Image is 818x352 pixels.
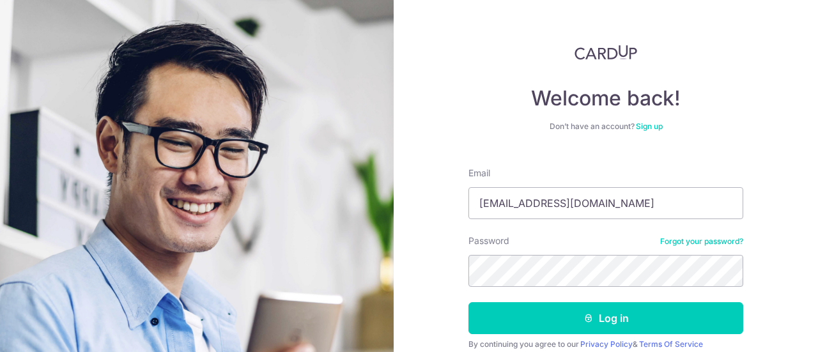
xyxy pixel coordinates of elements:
div: Don’t have an account? [468,121,743,132]
label: Email [468,167,490,180]
a: Privacy Policy [580,339,633,349]
div: By continuing you agree to our & [468,339,743,349]
a: Forgot your password? [660,236,743,247]
label: Password [468,234,509,247]
button: Log in [468,302,743,334]
input: Enter your Email [468,187,743,219]
img: CardUp Logo [575,45,637,60]
a: Terms Of Service [639,339,703,349]
h4: Welcome back! [468,86,743,111]
a: Sign up [636,121,663,131]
